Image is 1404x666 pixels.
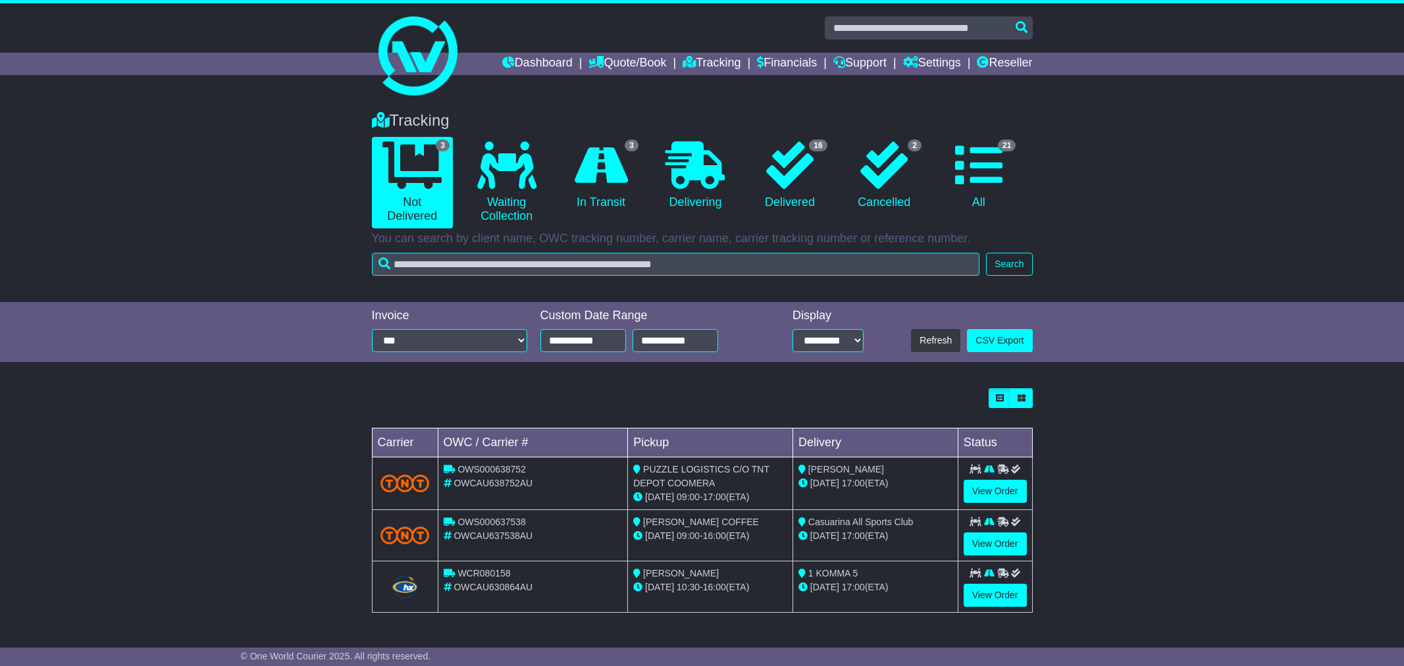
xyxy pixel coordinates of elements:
[967,329,1032,352] a: CSV Export
[645,582,674,592] span: [DATE]
[454,582,533,592] span: OWCAU630864AU
[810,478,839,488] span: [DATE]
[241,651,431,661] span: © One World Courier 2025. All rights reserved.
[380,526,430,544] img: TNT_Domestic.png
[677,530,700,541] span: 09:00
[810,530,839,541] span: [DATE]
[798,580,952,594] div: (ETA)
[628,428,793,457] td: Pickup
[808,568,858,578] span: 1 KOMMA 5
[798,476,952,490] div: (ETA)
[986,253,1032,276] button: Search
[457,517,526,527] span: OWS000637538
[372,232,1033,246] p: You can search by client name, OWC tracking number, carrier name, carrier tracking number or refe...
[372,137,453,228] a: 3 Not Delivered
[810,582,839,592] span: [DATE]
[633,490,787,504] div: - (ETA)
[372,428,438,457] td: Carrier
[502,53,573,75] a: Dashboard
[645,530,674,541] span: [DATE]
[372,309,527,323] div: Invoice
[454,478,533,488] span: OWCAU638752AU
[908,140,922,151] span: 2
[560,137,641,215] a: 3 In Transit
[633,580,787,594] div: - (ETA)
[390,574,419,600] img: Hunter_Express.png
[683,53,741,75] a: Tracking
[703,530,726,541] span: 16:00
[833,53,887,75] a: Support
[457,568,510,578] span: WCR080158
[466,137,547,228] a: Waiting Collection
[436,140,450,151] span: 3
[903,53,961,75] a: Settings
[808,464,884,474] span: [PERSON_NAME]
[977,53,1032,75] a: Reseller
[938,137,1019,215] a: 21 All
[842,582,865,592] span: 17:00
[625,140,638,151] span: 3
[964,584,1027,607] a: View Order
[588,53,666,75] a: Quote/Book
[633,464,769,488] span: PUZZLE LOGISTICS C/O TNT DEPOT COOMERA
[798,529,952,543] div: (ETA)
[677,492,700,502] span: 09:00
[645,492,674,502] span: [DATE]
[703,492,726,502] span: 17:00
[677,582,700,592] span: 10:30
[454,530,533,541] span: OWCAU637538AU
[964,480,1027,503] a: View Order
[793,428,958,457] td: Delivery
[643,517,759,527] span: [PERSON_NAME] COFFEE
[808,517,914,527] span: Casuarina All Sports Club
[365,111,1039,130] div: Tracking
[457,464,526,474] span: OWS000638752
[842,530,865,541] span: 17:00
[842,478,865,488] span: 17:00
[844,137,925,215] a: 2 Cancelled
[633,529,787,543] div: - (ETA)
[998,140,1016,151] span: 21
[793,309,864,323] div: Display
[380,474,430,492] img: TNT_Domestic.png
[643,568,719,578] span: [PERSON_NAME]
[757,53,817,75] a: Financials
[809,140,827,151] span: 16
[911,329,960,352] button: Refresh
[655,137,736,215] a: Delivering
[703,582,726,592] span: 16:00
[540,309,752,323] div: Custom Date Range
[964,532,1027,555] a: View Order
[438,428,628,457] td: OWC / Carrier #
[749,137,830,215] a: 16 Delivered
[958,428,1032,457] td: Status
